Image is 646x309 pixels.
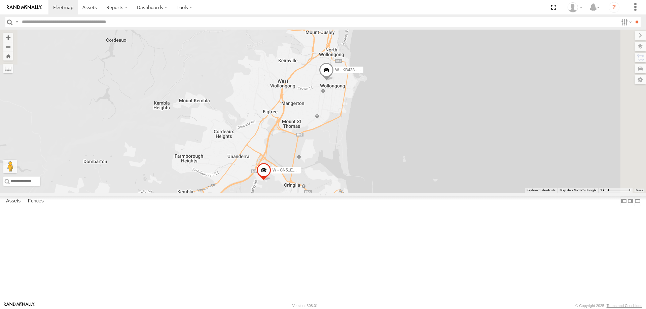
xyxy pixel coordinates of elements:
label: Measure [3,64,13,73]
label: Dock Summary Table to the Right [627,196,634,206]
label: Dock Summary Table to the Left [620,196,627,206]
span: 1 km [600,188,608,192]
a: Visit our Website [4,302,35,309]
span: W - CN51ES - [PERSON_NAME] [273,167,332,172]
i: ? [609,2,619,13]
button: Zoom out [3,42,13,51]
button: Map Scale: 1 km per 64 pixels [598,188,633,193]
div: © Copyright 2025 - [575,304,642,308]
label: Fences [25,196,47,206]
a: Terms and Conditions [607,304,642,308]
button: Zoom in [3,33,13,42]
label: Hide Summary Table [634,196,641,206]
div: Version: 308.01 [292,304,318,308]
a: Terms (opens in new tab) [636,189,643,192]
button: Drag Pegman onto the map to open Street View [3,160,17,173]
button: Keyboard shortcuts [527,188,555,193]
label: Search Filter Options [618,17,633,27]
img: rand-logo.svg [7,5,42,10]
span: W - KB438 - [PERSON_NAME] [335,67,391,72]
label: Assets [3,196,24,206]
label: Search Query [14,17,20,27]
button: Zoom Home [3,51,13,61]
span: Map data ©2025 Google [560,188,596,192]
div: Tye Clark [565,2,585,12]
label: Map Settings [635,75,646,84]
